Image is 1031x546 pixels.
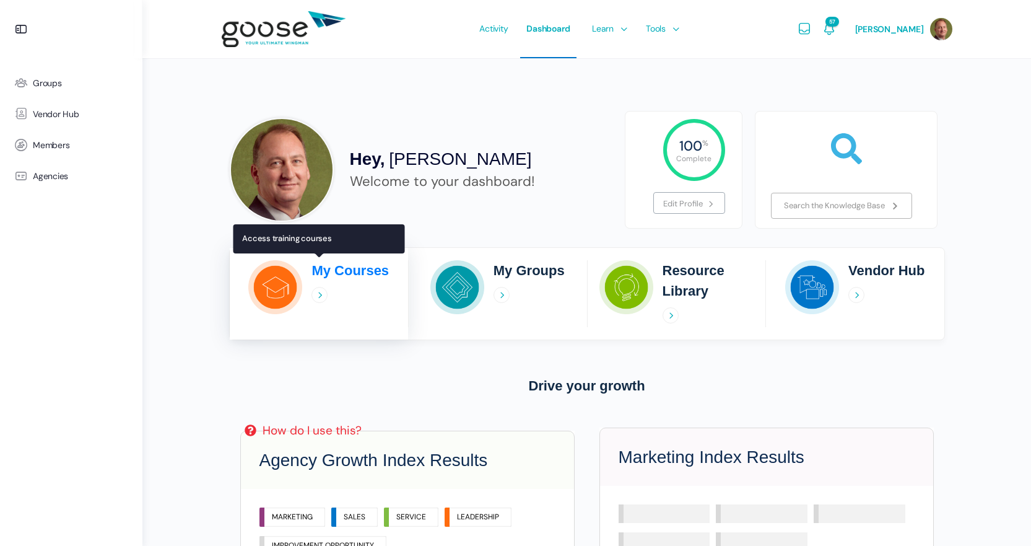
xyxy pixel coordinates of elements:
a: Members [6,130,136,161]
h3: Agency Growth Index Results [228,431,586,490]
span: [PERSON_NAME] [855,24,924,35]
a: My Courses My Courses [230,260,409,327]
a: Resource Library Resource Library [587,260,766,327]
h3: Marketing Index Results [588,428,946,487]
span: Vendor Hub [33,109,79,120]
h2: Vendor Hub [848,260,924,281]
span: [PERSON_NAME] [389,149,531,169]
p: SERVICE [396,513,426,521]
img: My Groups [430,260,484,314]
p: MARKETING [272,513,313,521]
h2: Resource Library [663,260,754,301]
div: How do I use this? [263,422,362,439]
span: Agencies [33,171,68,182]
a: Search the Knowledge Base [771,193,912,219]
a: How do I use this? [240,422,367,439]
img: Vendor Hub [785,260,839,314]
iframe: Chat Widget [969,487,1031,546]
a: Agencies [6,161,136,192]
img: Email Icons – white [240,414,243,429]
span: Members [33,140,69,151]
span: Groups [33,78,62,89]
a: My Groups My Groups [408,260,587,327]
h2: My Groups [494,260,565,281]
span: Hey, [350,149,385,169]
span: Search the Knowledge Base [784,200,885,212]
a: Vendor Hub Vendor Hub [765,260,944,327]
a: Groups [6,68,136,99]
div: Welcome to your dashboard! [350,171,535,192]
h3: Drive your growth [229,377,945,395]
p: SALES [344,513,365,521]
a: Vendor Hub [6,99,136,130]
p: LEADERSHIP [457,513,499,521]
a: Edit Profile [653,192,725,214]
h2: My Courses [311,260,389,281]
img: My Courses [248,260,302,314]
span: 57 [825,17,839,27]
img: Resource Library [599,260,653,314]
